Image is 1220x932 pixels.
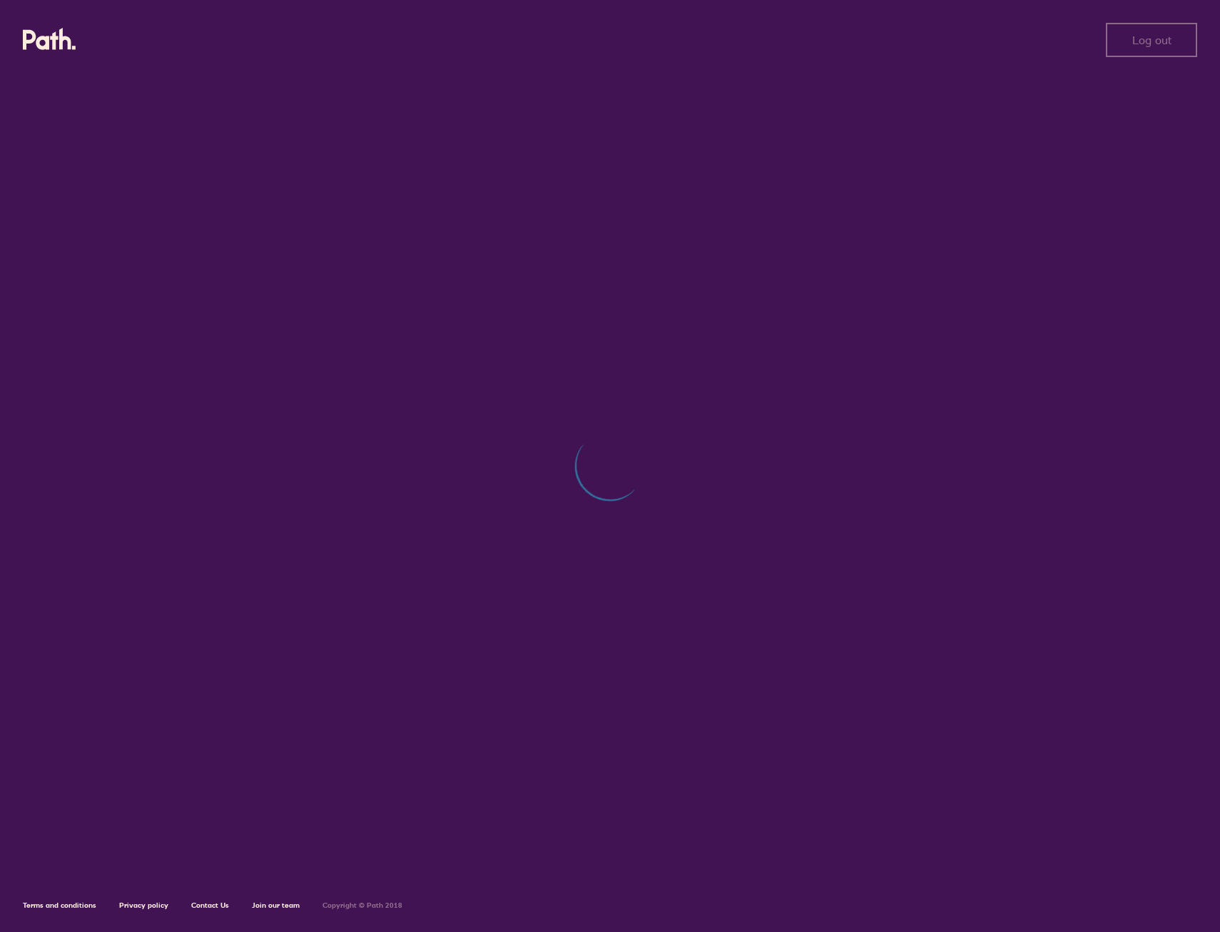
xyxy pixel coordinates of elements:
[322,901,402,910] h6: Copyright © Path 2018
[119,901,168,910] a: Privacy policy
[1106,23,1197,57] button: Log out
[191,901,229,910] a: Contact Us
[23,901,96,910] a: Terms and conditions
[252,901,300,910] a: Join our team
[1132,34,1171,46] span: Log out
